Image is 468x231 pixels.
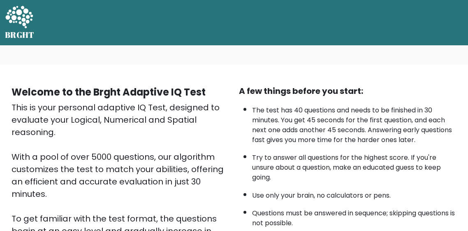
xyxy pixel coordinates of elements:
[12,85,206,99] b: Welcome to the Brght Adaptive IQ Test
[5,3,35,42] a: BRGHT
[239,85,456,97] div: A few things before you start:
[252,187,456,201] li: Use only your brain, no calculators or pens.
[252,101,456,145] li: The test has 40 questions and needs to be finished in 30 minutes. You get 45 seconds for the firs...
[252,204,456,228] li: Questions must be answered in sequence; skipping questions is not possible.
[252,149,456,182] li: Try to answer all questions for the highest score. If you're unsure about a question, make an edu...
[5,30,35,40] h5: BRGHT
